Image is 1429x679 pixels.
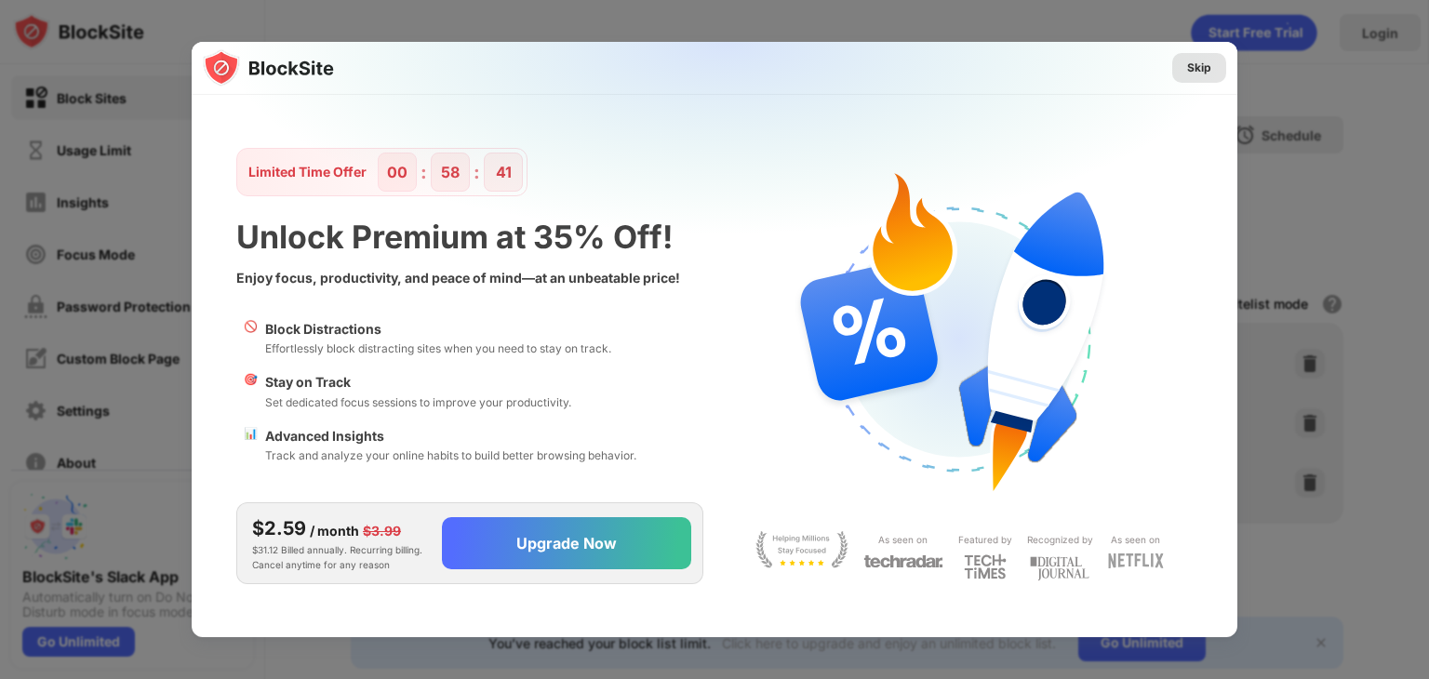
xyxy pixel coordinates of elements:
[1030,553,1089,584] img: light-digital-journal.svg
[863,553,943,569] img: light-techradar.svg
[363,521,401,541] div: $3.99
[310,521,359,541] div: / month
[265,426,636,446] div: Advanced Insights
[1108,553,1164,568] img: light-netflix.svg
[252,514,306,542] div: $2.59
[244,426,258,465] div: 📊
[252,514,427,572] div: $31.12 Billed annually. Recurring billing. Cancel anytime for any reason
[203,42,1249,410] img: gradient.svg
[964,553,1007,579] img: light-techtimes.svg
[516,534,617,553] div: Upgrade Now
[1187,59,1211,77] div: Skip
[755,531,848,568] img: light-stay-focus.svg
[958,531,1012,549] div: Featured by
[878,531,928,549] div: As seen on
[265,446,636,464] div: Track and analyze your online habits to build better browsing behavior.
[1027,531,1093,549] div: Recognized by
[1111,531,1160,549] div: As seen on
